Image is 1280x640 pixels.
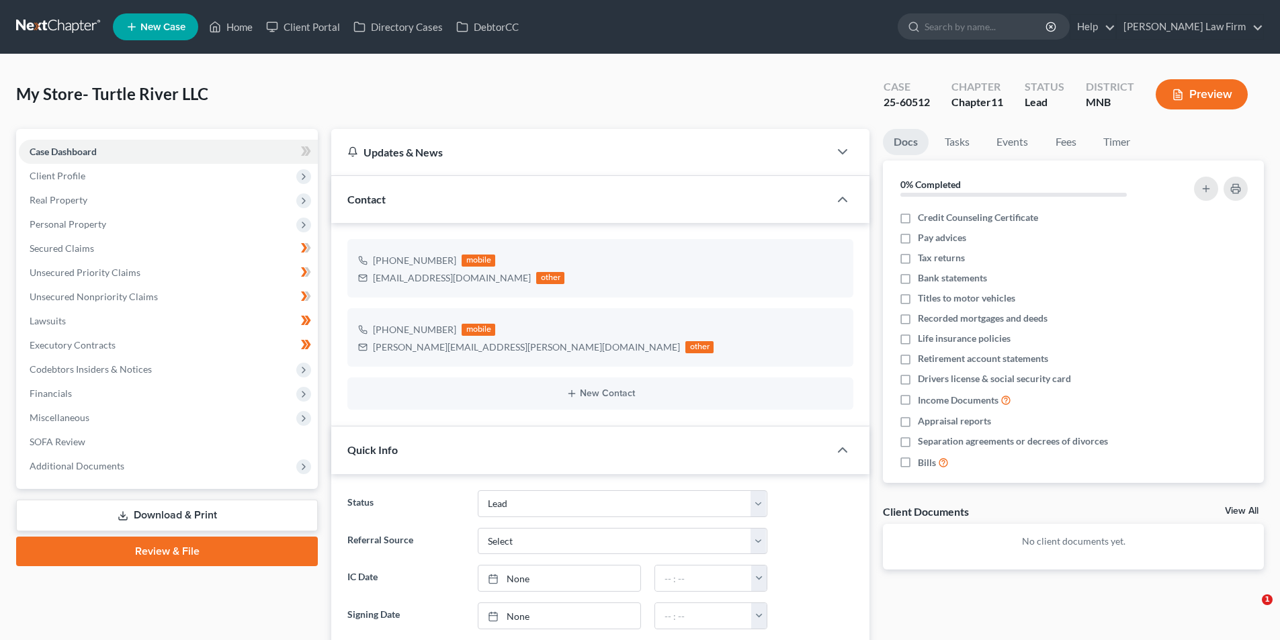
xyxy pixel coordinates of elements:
a: Lawsuits [19,309,318,333]
a: Review & File [16,537,318,566]
a: Download & Print [16,500,318,531]
a: Secured Claims [19,236,318,261]
span: Executory Contracts [30,339,116,351]
button: Preview [1156,79,1248,109]
span: Separation agreements or decrees of divorces [918,435,1108,448]
input: Search by name... [925,14,1048,39]
span: Unsecured Priority Claims [30,267,140,278]
span: Drivers license & social security card [918,372,1071,385]
strong: 0% Completed [900,179,961,190]
span: 1 [1262,594,1273,605]
div: other [536,272,564,284]
a: Directory Cases [347,15,450,39]
span: SOFA Review [30,436,85,447]
a: View All [1225,506,1258,516]
span: Lawsuits [30,315,66,326]
p: No client documents yet. [894,535,1253,548]
div: Updates & News [347,145,813,159]
span: Secured Claims [30,242,94,254]
span: Personal Property [30,218,106,230]
div: [PERSON_NAME][EMAIL_ADDRESS][PERSON_NAME][DOMAIN_NAME] [373,340,680,354]
a: SOFA Review [19,430,318,454]
div: [PHONE_NUMBER] [373,323,456,336]
label: IC Date [341,565,470,592]
span: Pay advices [918,231,966,244]
a: Help [1070,15,1115,39]
span: Bank statements [918,271,987,285]
a: None [478,603,640,629]
div: Case [884,79,930,95]
span: Additional Documents [30,460,124,471]
div: Chapter [951,95,1003,110]
span: Case Dashboard [30,146,97,157]
span: Bills [918,456,936,469]
span: Income Documents [918,394,998,407]
a: Client Portal [259,15,347,39]
div: District [1086,79,1134,95]
span: My Store- Turtle River LLC [16,84,208,103]
span: Financials [30,387,72,399]
span: Quick Info [347,443,398,456]
span: Life insurance policies [918,332,1011,345]
a: Case Dashboard [19,140,318,164]
a: None [478,565,640,591]
span: Credit Counseling Certificate [918,211,1038,224]
span: Titles to motor vehicles [918,291,1015,305]
span: Codebtors Insiders & Notices [30,363,152,375]
button: New Contact [358,388,843,399]
iframe: Intercom live chat [1234,594,1267,627]
input: -- : -- [655,565,752,591]
a: [PERSON_NAME] Law Firm [1117,15,1263,39]
div: MNB [1086,95,1134,110]
a: Events [986,129,1039,155]
div: 25-60512 [884,95,930,110]
span: New Case [140,22,185,32]
div: Lead [1025,95,1064,110]
div: Client Documents [883,504,969,518]
div: other [685,341,714,353]
div: Chapter [951,79,1003,95]
a: DebtorCC [450,15,525,39]
span: Tax returns [918,251,965,265]
div: mobile [462,324,495,336]
a: Home [202,15,259,39]
label: Status [341,490,470,517]
div: mobile [462,255,495,267]
span: Real Property [30,194,87,205]
a: Tasks [934,129,980,155]
span: 11 [991,95,1003,108]
a: Fees [1044,129,1087,155]
a: Unsecured Priority Claims [19,261,318,285]
label: Referral Source [341,528,470,555]
span: Appraisal reports [918,414,991,428]
a: Timer [1093,129,1141,155]
span: Client Profile [30,170,85,181]
span: Unsecured Nonpriority Claims [30,291,158,302]
a: Docs [883,129,929,155]
div: [EMAIL_ADDRESS][DOMAIN_NAME] [373,271,531,285]
input: -- : -- [655,603,752,629]
div: [PHONE_NUMBER] [373,254,456,267]
label: Signing Date [341,602,470,629]
span: Contact [347,193,386,205]
div: Status [1025,79,1064,95]
span: Miscellaneous [30,412,89,423]
a: Executory Contracts [19,333,318,357]
a: Unsecured Nonpriority Claims [19,285,318,309]
span: Retirement account statements [918,352,1048,365]
span: Recorded mortgages and deeds [918,312,1048,325]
